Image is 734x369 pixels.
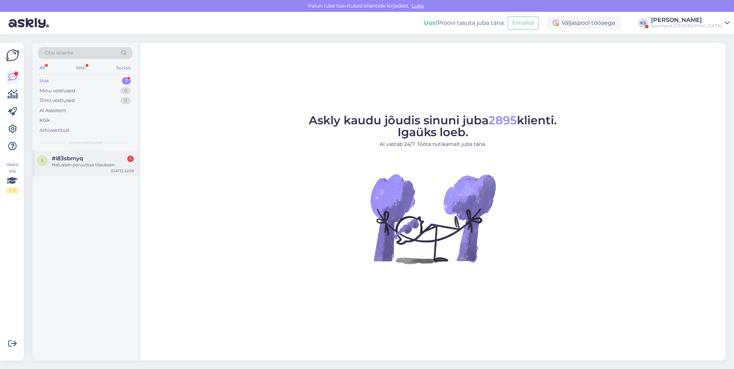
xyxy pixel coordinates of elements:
[40,117,50,124] div: Kõik
[111,168,134,174] div: [DATE] 22:59
[40,127,69,134] div: Arhiveeritud
[127,156,134,162] div: 1
[424,19,437,26] b: Uus!
[40,107,66,114] div: AI Assistent
[52,155,83,162] span: #i83sbmyq
[6,187,19,194] div: 1 / 3
[488,113,517,127] span: 2895
[368,154,497,283] img: No Chat active
[424,19,505,27] div: Proovi tasuta juba täna:
[40,97,75,104] div: Tiimi vestlused
[45,49,73,57] span: Otsi kliente
[122,77,131,84] div: 1
[651,17,722,23] div: [PERSON_NAME]
[547,17,621,29] div: Väljaspool tööaega
[6,161,19,194] div: Vaata siia
[6,49,19,62] img: Askly Logo
[115,63,132,73] div: Socials
[38,63,46,73] div: All
[638,18,648,28] div: KS
[309,140,557,148] p: AI vastab 24/7. Tööta nutikamalt juba täna.
[651,17,730,29] a: [PERSON_NAME]Sportland [GEOGRAPHIC_DATA]
[120,87,131,94] div: 0
[41,158,43,163] span: i
[74,63,87,73] div: Web
[69,139,102,146] span: Uued vestlused
[409,3,426,9] span: Luba
[52,162,134,168] div: Haluaisin peruuttaa tilauksen
[651,23,722,29] div: Sportland [GEOGRAPHIC_DATA]
[309,113,557,139] span: Askly kaudu jõudis sinuni juba klienti. Igaüks loeb.
[40,77,49,84] div: Uus
[120,97,131,104] div: 0
[508,16,538,30] button: Emailid
[40,87,75,94] div: Minu vestlused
